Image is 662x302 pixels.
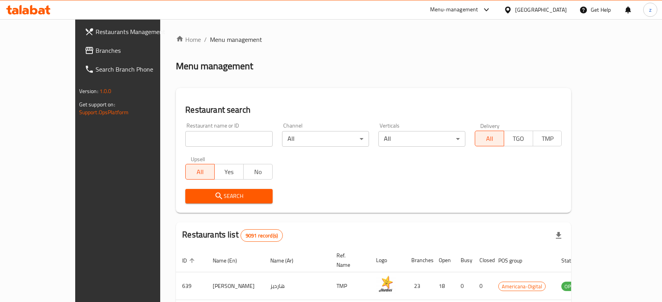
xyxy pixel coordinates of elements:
label: Upsell [191,156,205,162]
td: 639 [176,272,206,300]
th: Open [432,248,454,272]
span: All [478,133,501,144]
span: 9091 record(s) [241,232,282,239]
td: 0 [473,272,492,300]
div: All [282,131,369,147]
th: Branches [405,248,432,272]
span: No [247,166,270,178]
span: Menu management [210,35,262,44]
th: Closed [473,248,492,272]
span: Name (En) [213,256,247,265]
div: Menu-management [430,5,478,14]
button: TGO [504,131,533,146]
button: All [475,131,504,146]
a: Search Branch Phone [78,60,186,79]
input: Search for restaurant name or ID.. [185,131,272,147]
span: Name (Ar) [270,256,304,265]
span: TGO [507,133,530,144]
div: All [378,131,465,147]
span: 1.0.0 [99,86,112,96]
a: Restaurants Management [78,22,186,41]
button: TMP [533,131,562,146]
span: POS group [498,256,532,265]
span: Status [561,256,587,265]
span: Search Branch Phone [96,65,179,74]
td: 23 [405,272,432,300]
td: TMP [330,272,370,300]
span: All [189,166,212,178]
span: Search [192,191,266,201]
label: Delivery [480,123,500,128]
span: Americana-Digital [499,282,545,291]
span: OPEN [561,282,581,291]
nav: breadcrumb [176,35,571,44]
td: 0 [454,272,473,300]
div: [GEOGRAPHIC_DATA] [515,5,567,14]
th: Busy [454,248,473,272]
td: [PERSON_NAME] [206,272,264,300]
h2: Restaurant search [185,104,562,116]
td: هارديز [264,272,330,300]
td: 18 [432,272,454,300]
button: All [185,164,215,180]
span: Restaurants Management [96,27,179,36]
div: Total records count [241,229,283,242]
span: Ref. Name [336,251,360,270]
button: Search [185,189,272,203]
span: Yes [218,166,241,178]
span: Get support on: [79,99,115,110]
a: Support.OpsPlatform [79,107,129,117]
button: No [243,164,273,180]
span: TMP [536,133,559,144]
img: Hardee's [376,275,396,294]
span: z [649,5,651,14]
h2: Menu management [176,60,253,72]
span: Version: [79,86,98,96]
button: Yes [214,164,244,180]
li: / [204,35,207,44]
a: Branches [78,41,186,60]
h2: Restaurants list [182,229,283,242]
div: Export file [549,226,568,245]
th: Logo [370,248,405,272]
a: Home [176,35,201,44]
span: Branches [96,46,179,55]
span: ID [182,256,197,265]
